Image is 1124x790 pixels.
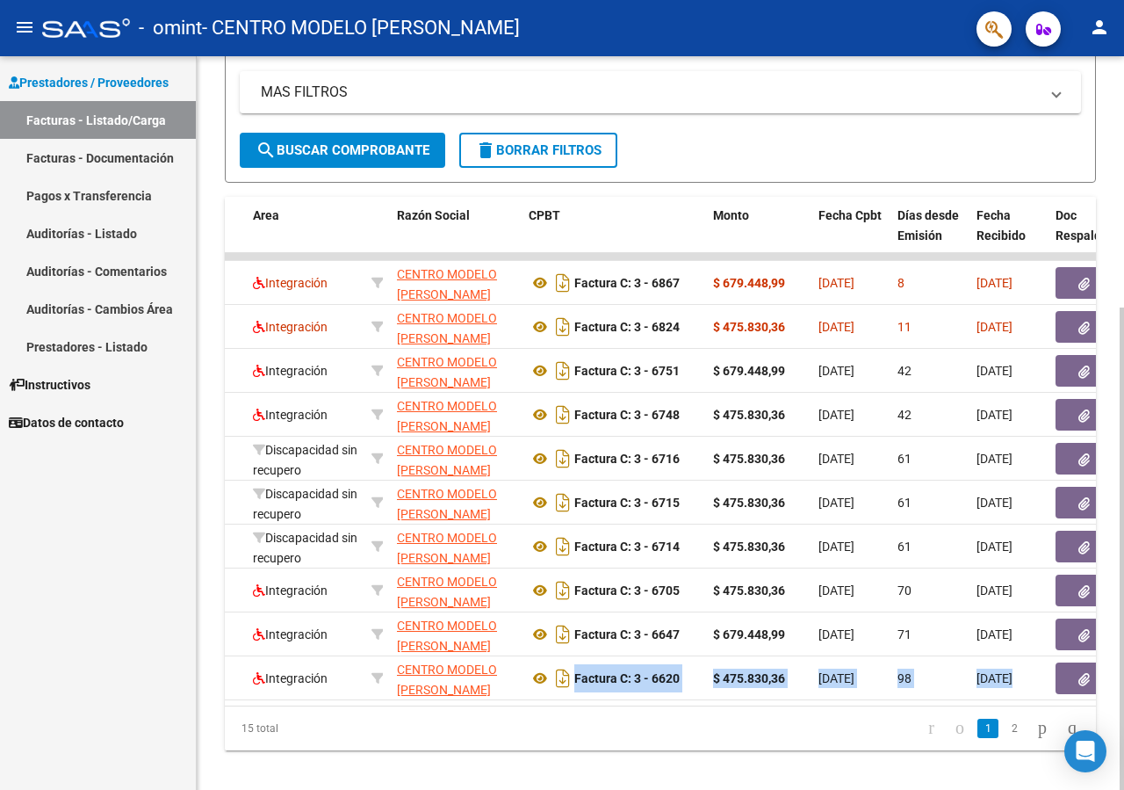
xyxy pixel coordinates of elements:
[397,484,515,521] div: 30709809853
[551,620,574,649] i: Descargar documento
[977,719,998,738] a: 1
[551,576,574,605] i: Descargar documento
[253,583,328,598] span: Integración
[397,399,497,433] span: CENTRO MODELO [PERSON_NAME]
[397,396,515,433] div: 30709809853
[897,276,904,290] span: 8
[706,197,811,274] datatable-header-cell: Monto
[976,452,1012,466] span: [DATE]
[713,320,785,334] strong: $ 475.830,36
[897,320,911,334] span: 11
[976,208,1026,243] span: Fecha Recibido
[459,133,617,168] button: Borrar Filtros
[253,627,328,641] span: Integración
[253,443,357,477] span: Discapacidad sin recupero
[225,707,396,750] div: 15 total
[397,308,515,345] div: 30709809853
[397,572,515,609] div: 30709809853
[976,364,1012,378] span: [DATE]
[976,276,1012,290] span: [DATE]
[397,619,497,653] span: CENTRO MODELO [PERSON_NAME]
[1064,730,1106,772] div: Open Intercom Messenger
[253,320,328,334] span: Integración
[920,719,942,738] a: go to first page
[253,487,357,521] span: Discapacidad sin recupero
[240,133,445,168] button: Buscar Comprobante
[713,452,785,466] strong: $ 475.830,36
[475,142,602,158] span: Borrar Filtros
[818,583,854,598] span: [DATE]
[976,496,1012,510] span: [DATE]
[818,496,854,510] span: [DATE]
[9,413,124,432] span: Datos de contacto
[818,408,854,422] span: [DATE]
[969,197,1048,274] datatable-header-cell: Fecha Recibido
[397,352,515,389] div: 30709809853
[713,540,785,554] strong: $ 475.830,36
[253,531,357,565] span: Discapacidad sin recupero
[574,540,680,554] strong: Factura C: 3 - 6714
[818,208,882,222] span: Fecha Cpbt
[574,364,680,378] strong: Factura C: 3 - 6751
[397,528,515,565] div: 30709809853
[574,671,680,685] strong: Factura C: 3 - 6620
[713,276,785,290] strong: $ 679.448,99
[551,313,574,341] i: Descargar documento
[240,71,1081,113] mat-expansion-panel-header: MAS FILTROS
[818,364,854,378] span: [DATE]
[551,489,574,517] i: Descargar documento
[574,276,680,290] strong: Factura C: 3 - 6867
[811,197,890,274] datatable-header-cell: Fecha Cpbt
[1004,719,1025,738] a: 2
[1089,17,1110,38] mat-icon: person
[975,714,1001,743] li: page 1
[390,197,522,274] datatable-header-cell: Razón Social
[551,269,574,297] i: Descargar documento
[897,671,911,685] span: 98
[976,583,1012,598] span: [DATE]
[551,357,574,385] i: Descargar documento
[947,719,972,738] a: go to previous page
[261,83,1039,102] mat-panel-title: MAS FILTROS
[529,208,560,222] span: CPBT
[397,443,497,477] span: CENTRO MODELO [PERSON_NAME]
[253,671,328,685] span: Integración
[14,17,35,38] mat-icon: menu
[253,364,328,378] span: Integración
[574,408,680,422] strong: Factura C: 3 - 6748
[897,583,911,598] span: 70
[551,401,574,429] i: Descargar documento
[9,73,169,92] span: Prestadores / Proveedores
[397,208,470,222] span: Razón Social
[976,627,1012,641] span: [DATE]
[818,540,854,554] span: [DATE]
[397,267,497,301] span: CENTRO MODELO [PERSON_NAME]
[897,540,911,554] span: 61
[246,197,364,274] datatable-header-cell: Area
[818,627,854,641] span: [DATE]
[139,9,202,47] span: - omint
[1030,719,1055,738] a: go to next page
[397,355,497,389] span: CENTRO MODELO [PERSON_NAME]
[256,140,277,161] mat-icon: search
[551,445,574,473] i: Descargar documento
[713,671,785,685] strong: $ 475.830,36
[202,9,520,47] span: - CENTRO MODELO [PERSON_NAME]
[713,627,785,641] strong: $ 679.448,99
[475,140,496,161] mat-icon: delete
[890,197,969,274] datatable-header-cell: Días desde Emisión
[9,375,90,395] span: Instructivos
[713,364,785,378] strong: $ 679.448,99
[713,583,785,598] strong: $ 475.830,36
[976,540,1012,554] span: [DATE]
[397,487,497,521] span: CENTRO MODELO [PERSON_NAME]
[551,664,574,692] i: Descargar documento
[818,671,854,685] span: [DATE]
[897,208,959,243] span: Días desde Emisión
[397,265,515,301] div: 30709809853
[397,663,497,697] span: CENTRO MODELO [PERSON_NAME]
[253,408,328,422] span: Integración
[976,320,1012,334] span: [DATE]
[397,440,515,477] div: 30709809853
[574,583,680,598] strong: Factura C: 3 - 6705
